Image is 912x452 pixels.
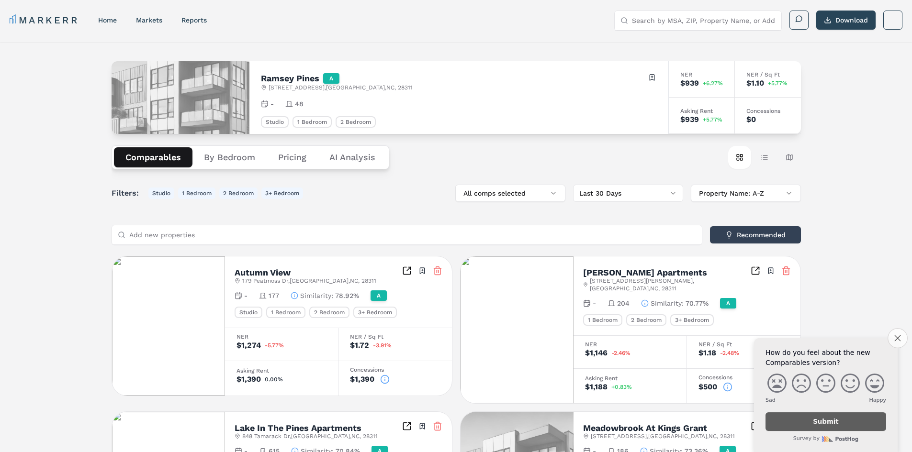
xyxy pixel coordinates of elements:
[114,147,192,167] button: Comparables
[611,350,631,356] span: -2.46%
[236,342,261,349] div: $1,274
[236,375,261,383] div: $1,390
[698,383,717,391] div: $500
[585,342,675,347] div: NER
[686,298,709,308] span: 70.77%
[720,350,739,356] span: -2.48%
[593,298,596,308] span: -
[751,421,760,431] a: Inspect Comparables
[768,80,788,86] span: +5.77%
[698,375,789,380] div: Concessions
[236,368,327,374] div: Asking Rent
[670,314,714,326] div: 3+ Bedroom
[242,277,376,285] span: 179 Peatmoss Dr , [GEOGRAPHIC_DATA] , NC , 28311
[626,314,666,326] div: 2 Bedroom
[651,298,684,308] span: Similarity :
[583,268,707,277] h2: [PERSON_NAME] Apartments
[266,307,305,318] div: 1 Bedroom
[350,375,374,383] div: $1,390
[178,187,215,199] button: 1 Bedroom
[148,187,174,199] button: Studio
[590,277,751,292] span: [STREET_ADDRESS][PERSON_NAME] , [GEOGRAPHIC_DATA] , NC , 28311
[751,266,760,276] a: Inspect Comparables
[293,116,332,128] div: 1 Bedroom
[270,99,274,109] span: -
[336,116,376,128] div: 2 Bedroom
[236,334,327,340] div: NER
[698,349,716,357] div: $1.18
[371,290,387,301] div: A
[591,432,735,440] span: [STREET_ADDRESS] , [GEOGRAPHIC_DATA] , NC , 28311
[269,291,279,300] span: 177
[402,421,412,431] a: Inspect Comparables
[265,342,284,348] span: -5.77%
[235,268,291,277] h2: Autumn View
[350,342,369,349] div: $1.72
[219,187,258,199] button: 2 Bedroom
[585,383,608,391] div: $1,188
[680,79,699,87] div: $939
[455,185,565,202] button: All comps selected
[350,334,440,340] div: NER / Sq Ft
[691,185,801,202] button: Property Name: A-Z
[698,342,789,347] div: NER / Sq Ft
[136,16,162,24] a: markets
[746,79,764,87] div: $1.10
[583,424,707,432] h2: Meadowbrook At Kings Grant
[585,349,608,357] div: $1,146
[295,99,304,109] span: 48
[703,80,723,86] span: +6.27%
[350,367,440,373] div: Concessions
[112,187,145,199] span: Filters:
[235,424,361,432] h2: Lake In The Pines Apartments
[267,147,318,167] button: Pricing
[353,307,397,318] div: 3+ Bedroom
[318,147,387,167] button: AI Analysis
[680,116,699,123] div: $939
[98,16,117,24] a: home
[309,307,349,318] div: 2 Bedroom
[611,384,632,390] span: +0.83%
[10,13,79,27] a: MARKERR
[235,307,262,318] div: Studio
[261,187,303,199] button: 3+ Bedroom
[373,342,392,348] span: -3.91%
[583,314,622,326] div: 1 Bedroom
[703,117,722,122] span: +5.77%
[720,298,736,309] div: A
[710,226,801,243] button: Recommended
[680,108,723,114] div: Asking Rent
[192,147,267,167] button: By Bedroom
[680,72,723,77] div: NER
[816,11,876,30] button: Download
[335,291,359,300] span: 78.92%
[323,73,339,84] div: A
[300,291,333,300] span: Similarity :
[242,432,378,440] span: 848 Tamarack Dr , [GEOGRAPHIC_DATA] , NC , 28311
[244,291,248,300] span: -
[181,16,207,24] a: reports
[617,298,630,308] span: 204
[402,266,412,276] a: Inspect Comparables
[746,108,789,114] div: Concessions
[585,375,675,381] div: Asking Rent
[265,376,283,382] span: 0.00%
[269,84,413,91] span: [STREET_ADDRESS] , [GEOGRAPHIC_DATA] , NC , 28311
[129,225,696,244] input: Add new properties
[261,116,289,128] div: Studio
[746,116,756,123] div: $0
[261,74,319,83] h2: Ramsey Pines
[746,72,789,77] div: NER / Sq Ft
[632,11,776,30] input: Search by MSA, ZIP, Property Name, or Address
